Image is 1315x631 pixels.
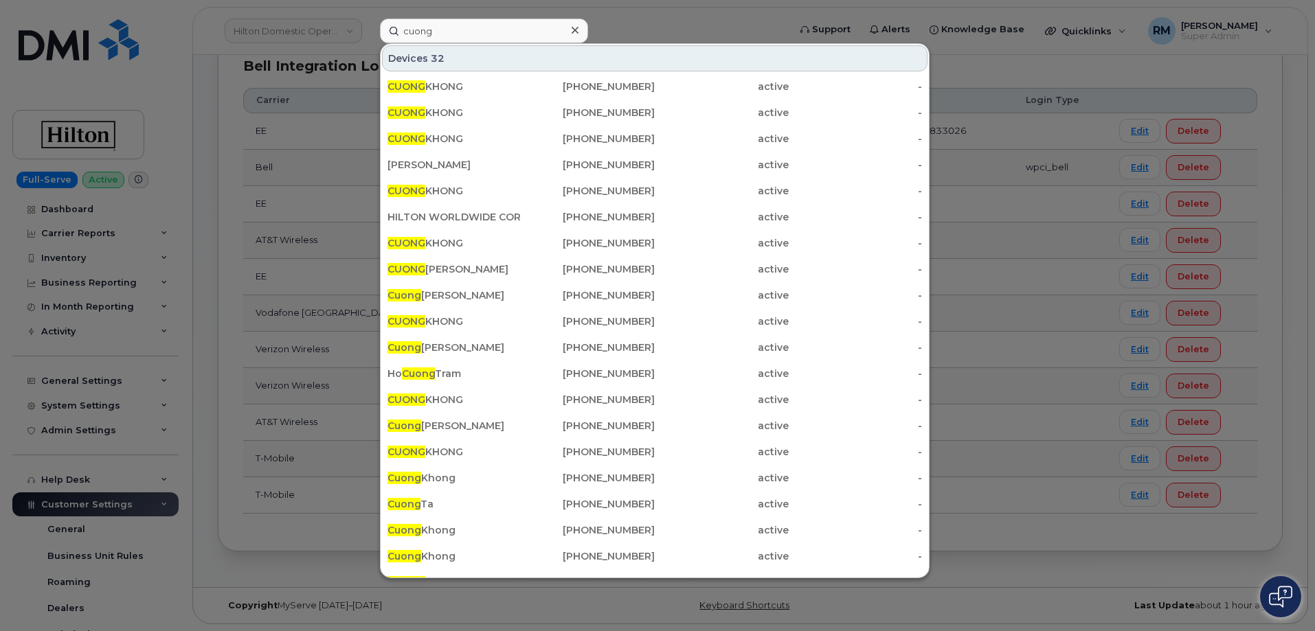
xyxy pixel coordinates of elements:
[655,132,789,146] div: active
[387,80,425,93] span: CUONG
[382,387,928,412] a: CUONGKHONG[PHONE_NUMBER]active-
[387,185,425,197] span: CUONG
[789,419,923,433] div: -
[387,471,521,485] div: Khong
[387,497,521,511] div: Ta
[382,361,928,386] a: HoCuongTram[PHONE_NUMBER]active-
[387,420,421,432] span: Cuong
[521,288,655,302] div: [PHONE_NUMBER]
[387,472,421,484] span: Cuong
[387,523,521,537] div: Khong
[521,575,655,589] div: [PHONE_NUMBER]
[1269,586,1292,608] img: Open chat
[655,80,789,93] div: active
[387,210,521,224] div: HILTON WORLDWIDE CORPORATE
[655,314,789,328] div: active
[655,471,789,485] div: active
[521,236,655,250] div: [PHONE_NUMBER]
[789,262,923,276] div: -
[521,184,655,198] div: [PHONE_NUMBER]
[655,184,789,198] div: active
[382,466,928,490] a: CuongKhong[PHONE_NUMBER]active-
[382,283,928,308] a: Cuong[PERSON_NAME][PHONE_NUMBER]active-
[382,126,928,151] a: CUONGKHONG[PHONE_NUMBER]active-
[789,393,923,406] div: -
[402,367,435,380] span: Cuong
[789,210,923,224] div: -
[387,106,425,119] span: CUONG
[521,158,655,172] div: [PHONE_NUMBER]
[382,544,928,569] a: CuongKhong[PHONE_NUMBER]active-
[387,576,425,588] span: CUONG
[521,80,655,93] div: [PHONE_NUMBER]
[387,236,521,250] div: KHONG
[655,445,789,459] div: active
[789,158,923,172] div: -
[387,262,521,276] div: [PERSON_NAME]
[789,367,923,380] div: -
[655,419,789,433] div: active
[387,133,425,145] span: CUONG
[655,367,789,380] div: active
[655,106,789,119] div: active
[655,262,789,276] div: active
[789,523,923,537] div: -
[431,51,445,65] span: 32
[387,341,521,354] div: [PERSON_NAME]
[521,393,655,406] div: [PHONE_NUMBER]
[387,106,521,119] div: KHONG
[387,524,421,536] span: Cuong
[382,413,928,438] a: Cuong[PERSON_NAME][PHONE_NUMBER]active-
[655,236,789,250] div: active
[382,205,928,229] a: HILTON WORLDWIDE CORPORATE[PHONE_NUMBER]active-
[387,367,521,380] div: Ho Tram
[387,80,521,93] div: KHONG
[789,80,923,93] div: -
[789,575,923,589] div: -
[387,445,521,459] div: KHONG
[789,106,923,119] div: -
[521,314,655,328] div: [PHONE_NUMBER]
[789,236,923,250] div: -
[655,523,789,537] div: active
[387,315,425,328] span: CUONG
[521,497,655,511] div: [PHONE_NUMBER]
[382,257,928,282] a: CUONG[PERSON_NAME][PHONE_NUMBER]active-
[387,550,421,562] span: Cuong
[521,419,655,433] div: [PHONE_NUMBER]
[382,518,928,542] a: CuongKhong[PHONE_NUMBER]active-
[387,575,521,589] div: KHONG
[382,179,928,203] a: CUONGKHONG[PHONE_NUMBER]active-
[521,106,655,119] div: [PHONE_NUMBER]
[382,45,928,71] div: Devices
[789,445,923,459] div: -
[789,314,923,328] div: -
[655,210,789,224] div: active
[655,158,789,172] div: active
[655,549,789,563] div: active
[387,288,521,302] div: [PERSON_NAME]
[387,237,425,249] span: CUONG
[521,132,655,146] div: [PHONE_NUMBER]
[521,523,655,537] div: [PHONE_NUMBER]
[789,184,923,198] div: -
[387,184,521,198] div: KHONG
[387,419,521,433] div: [PERSON_NAME]
[382,439,928,464] a: CUONGKHONG[PHONE_NUMBER]active-
[387,132,521,146] div: KHONG
[789,288,923,302] div: -
[789,341,923,354] div: -
[655,497,789,511] div: active
[387,289,421,301] span: Cuong
[789,549,923,563] div: -
[789,132,923,146] div: -
[655,393,789,406] div: active
[655,575,789,589] div: active
[387,263,425,275] span: CUONG
[789,471,923,485] div: -
[387,393,425,406] span: CUONG
[521,471,655,485] div: [PHONE_NUMBER]
[387,393,521,406] div: KHONG
[382,309,928,334] a: CUONGKHONG[PHONE_NUMBER]active-
[521,210,655,224] div: [PHONE_NUMBER]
